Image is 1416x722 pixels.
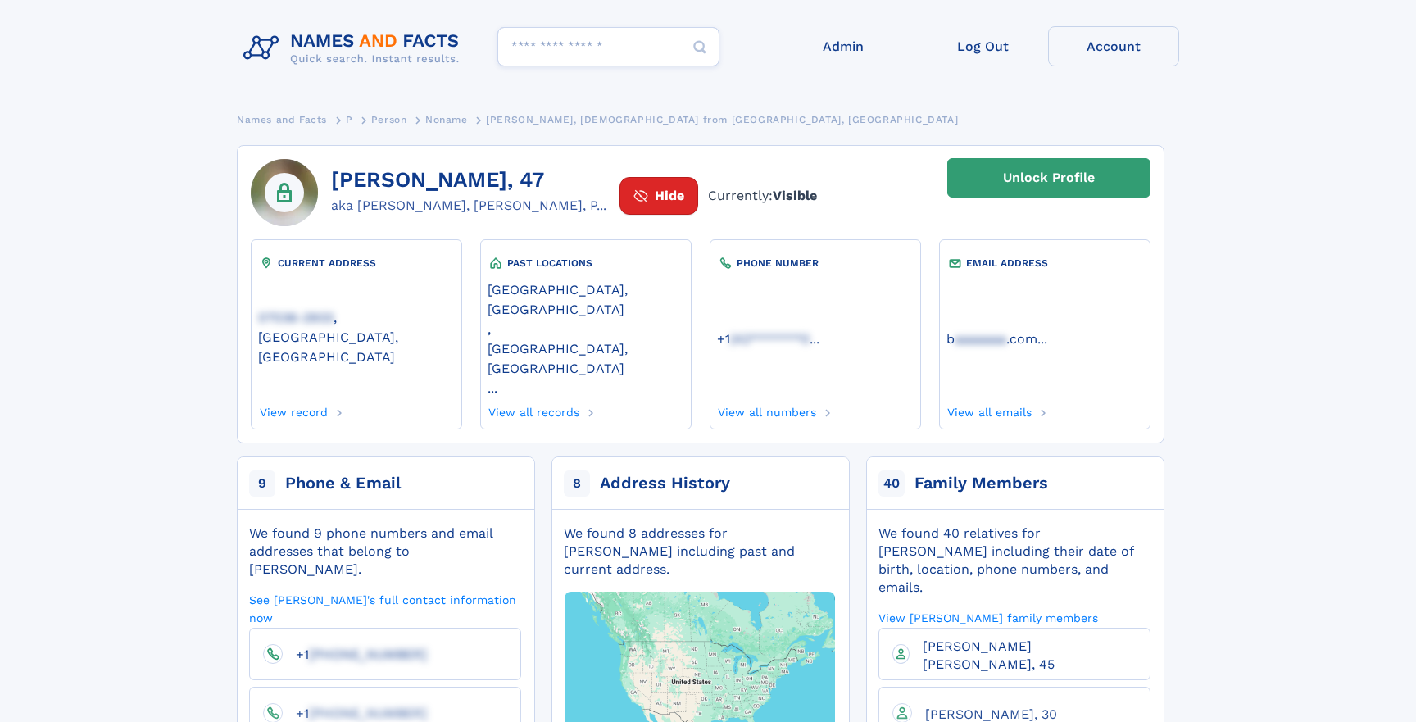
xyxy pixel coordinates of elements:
div: We found 9 phone numbers and email addresses that belong to [PERSON_NAME]. [249,524,521,579]
a: ... [717,331,914,347]
a: [GEOGRAPHIC_DATA], [GEOGRAPHIC_DATA] [488,280,684,317]
div: We found 8 addresses for [PERSON_NAME] including past and current address. [564,524,836,579]
div: Phone & Email [285,472,401,495]
a: Noname [425,109,468,129]
span: Visible [773,188,817,203]
a: +1[PHONE_NUMBER] [283,646,427,661]
div: PHONE NUMBER [717,255,914,271]
span: [PHONE_NUMBER] [309,706,427,721]
span: Currently: [708,186,817,206]
span: [PERSON_NAME], 30 [925,706,1057,722]
a: ... [946,331,1143,347]
span: 8 [564,470,590,497]
div: EMAIL ADDRESS [946,255,1143,271]
a: [PERSON_NAME], 30 [912,706,1057,721]
div: Unlock Profile [1003,159,1095,197]
a: 07036-2933, [GEOGRAPHIC_DATA], [GEOGRAPHIC_DATA] [258,308,455,365]
a: baaaaaaa.com [946,329,1037,347]
a: +1[PHONE_NUMBER] [283,705,427,720]
span: [PERSON_NAME], [DEMOGRAPHIC_DATA] from [GEOGRAPHIC_DATA], [GEOGRAPHIC_DATA] [486,114,958,125]
button: Hide [619,177,698,214]
span: Noname [425,114,468,125]
a: Unlock Profile [947,158,1150,198]
a: Admin [778,26,909,66]
span: P [346,114,353,125]
input: search input [497,27,719,66]
a: View all numbers [717,401,817,419]
span: Person [371,114,407,125]
div: PAST LOCATIONS [488,255,684,271]
div: Family Members [914,472,1048,495]
a: View all emails [946,401,1032,419]
button: Search Button [680,27,719,67]
a: Person [371,109,407,129]
span: 07036-2933 [258,310,334,325]
a: ... [488,380,684,396]
div: Address History [600,472,730,495]
a: Names and Facts [237,109,327,129]
a: View [PERSON_NAME] family members [878,610,1098,625]
a: [PERSON_NAME] [PERSON_NAME], 45 [910,638,1137,671]
h1: [PERSON_NAME], 47 [331,168,606,193]
a: P [346,109,353,129]
span: 9 [249,470,275,497]
span: aaaaaaa [955,331,1006,347]
a: [GEOGRAPHIC_DATA], [GEOGRAPHIC_DATA] [488,339,684,376]
div: aka [PERSON_NAME], [PERSON_NAME], P... [331,196,606,216]
div: We found 40 relatives for [PERSON_NAME] including their date of birth, location, phone numbers, a... [878,524,1150,597]
img: Logo Names and Facts [237,26,473,70]
a: View record [258,401,328,419]
a: See [PERSON_NAME]'s full contact information now [249,592,521,625]
a: Account [1048,26,1179,66]
span: [PERSON_NAME] [PERSON_NAME], 45 [923,638,1055,672]
span: Hide [655,186,684,206]
span: 40 [878,470,905,497]
div: , [488,271,684,401]
a: Log Out [917,26,1048,66]
a: View all records [488,401,580,419]
span: [PHONE_NUMBER] [309,647,427,662]
div: CURRENT ADDRESS [258,255,455,271]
